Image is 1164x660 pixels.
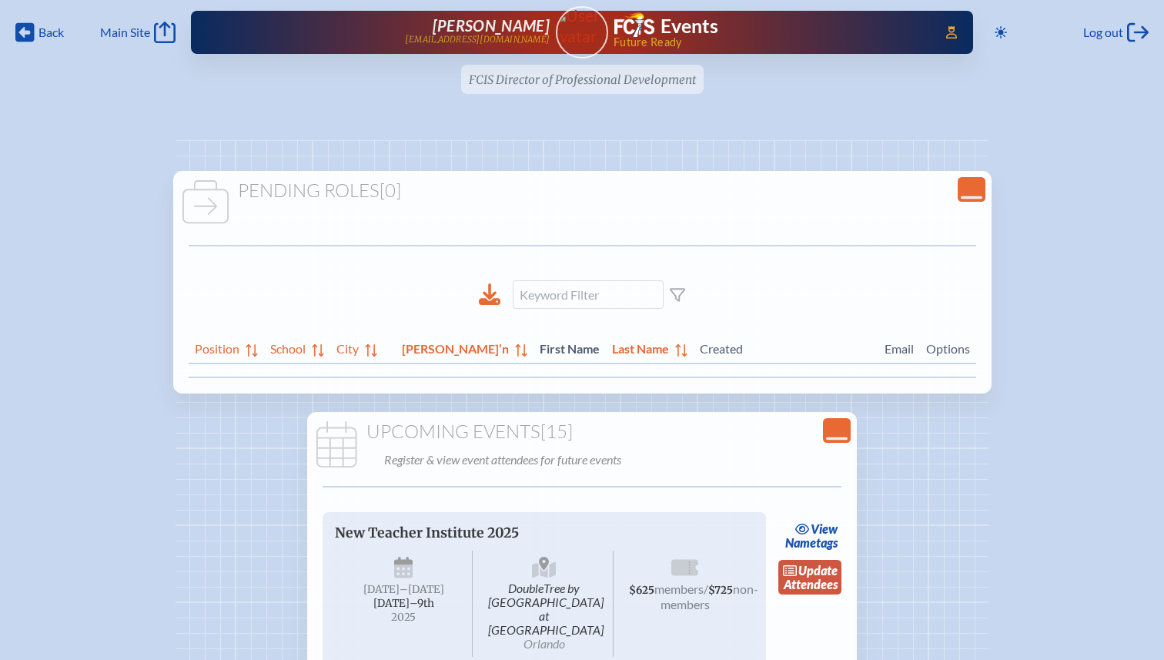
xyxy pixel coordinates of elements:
[700,338,872,357] span: Created
[384,449,848,471] p: Register & view event attendees for future events
[540,338,600,357] span: First Name
[661,17,718,36] h1: Events
[100,25,150,40] span: Main Site
[479,283,500,306] div: Download to CSV
[778,560,841,595] a: updateAttendees
[798,563,838,578] span: update
[654,581,704,596] span: members
[926,338,970,357] span: Options
[612,338,669,357] span: Last Name
[270,338,306,357] span: School
[661,581,758,611] span: non-members
[556,6,608,59] a: User Avatar
[614,12,924,48] div: FCIS Events — Future ready
[100,22,176,43] a: Main Site
[614,12,654,37] img: Florida Council of Independent Schools
[614,37,924,48] span: Future Ready
[708,584,733,597] span: $725
[549,5,614,46] img: User Avatar
[781,518,841,554] a: viewNametags
[347,611,460,623] span: 2025
[513,280,664,309] input: Keyword Filter
[336,338,359,357] span: City
[38,25,64,40] span: Back
[380,179,401,202] span: [0]
[885,338,914,357] span: Email
[240,17,550,48] a: [PERSON_NAME][EMAIL_ADDRESS][DOMAIN_NAME]
[373,597,434,610] span: [DATE]–⁠9th
[1083,25,1123,40] span: Log out
[523,636,565,651] span: Orlando
[195,338,239,357] span: Position
[540,420,573,443] span: [15]
[629,584,654,597] span: $625
[313,421,851,443] h1: Upcoming Events
[363,583,400,596] span: [DATE]
[433,16,550,35] span: [PERSON_NAME]
[335,524,519,541] span: New Teacher Institute 2025
[704,581,708,596] span: /
[614,12,718,40] a: FCIS LogoEvents
[811,521,838,536] span: view
[400,583,444,596] span: –[DATE]
[402,338,509,357] span: [PERSON_NAME]’n
[476,551,614,657] span: DoubleTree by [GEOGRAPHIC_DATA] at [GEOGRAPHIC_DATA]
[179,180,985,202] h1: Pending Roles
[405,35,550,45] p: [EMAIL_ADDRESS][DOMAIN_NAME]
